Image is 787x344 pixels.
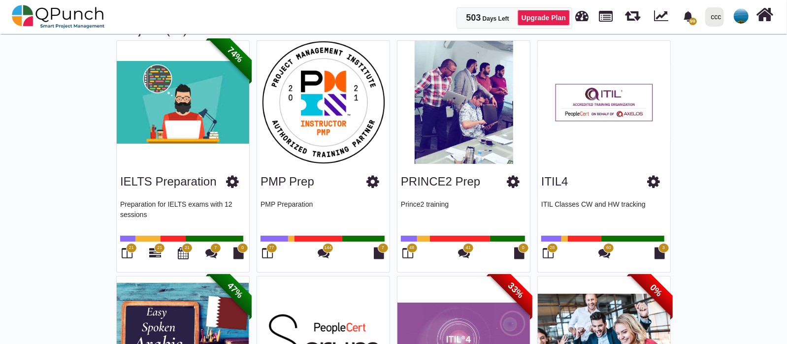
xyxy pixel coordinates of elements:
i: Document Library [655,247,665,259]
h3: PMP Prep [261,175,314,189]
i: Document Library [234,247,244,259]
span: 47% [208,263,262,318]
span: 77 [269,245,274,251]
div: Notification [680,7,697,25]
a: ccc [701,0,728,33]
i: Punch Discussions [318,247,329,259]
span: 41 [466,245,471,251]
a: Upgrade Plan [518,10,570,26]
img: avatar [734,9,749,24]
h3: IELTS Preparation [120,175,217,189]
a: ITIL4 [541,175,568,188]
span: 0% [629,263,684,318]
span: 7 [214,245,217,251]
p: ITIL Classes CW and HW tracking [541,199,667,229]
a: PMP Prep [261,175,314,188]
i: Punch Discussions [598,247,610,259]
a: bell fill99 [677,0,701,31]
svg: bell fill [683,11,693,22]
i: Punch Discussions [205,247,217,259]
i: Document Library [374,247,385,259]
span: 60 [606,245,611,251]
i: Punch Discussions [458,247,470,259]
span: 21 [157,245,162,251]
p: Preparation for IELTS exams with 12 sessions [120,199,246,229]
span: 48 [409,245,414,251]
i: Document Library [515,247,525,259]
img: qpunch-sp.fa6292f.png [12,2,105,31]
span: Projects [599,6,613,22]
a: 21 [149,251,161,259]
span: 7 [382,245,384,251]
span: 503 [466,13,481,23]
span: Sprints [625,5,640,21]
span: 144 [324,245,331,251]
span: 33% [489,263,543,318]
h3: PRINCE2 Prep [401,175,480,189]
h3: ITIL4 [541,175,568,189]
span: 99 [689,18,697,25]
span: 28 [550,245,555,251]
a: IELTS Preparation [120,175,217,188]
span: 3 [662,245,665,251]
i: Gantt [149,247,161,259]
i: Calendar [178,247,189,259]
i: Board [122,247,133,259]
span: Aamir D [734,9,749,24]
i: Board [543,247,554,259]
p: Prince2 training [401,199,526,229]
i: Home [756,5,774,24]
a: PRINCE2 Prep [401,175,480,188]
span: 0 [241,245,244,251]
a: avatar [728,0,754,32]
span: Days Left [483,15,509,22]
span: Dashboard [576,6,589,21]
div: Dynamic Report [649,0,677,33]
span: 74% [208,28,262,82]
i: Board [403,247,414,259]
span: 0 [522,245,525,251]
p: PMP Preparation [261,199,386,229]
span: 21 [185,245,190,251]
div: ccc [711,8,721,26]
span: 21 [129,245,133,251]
i: Board [262,247,273,259]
